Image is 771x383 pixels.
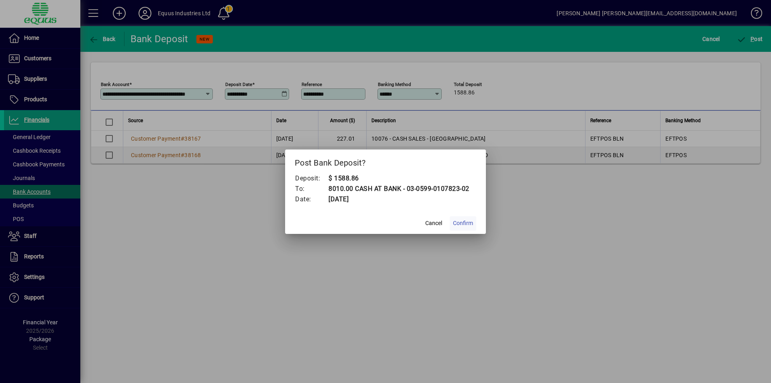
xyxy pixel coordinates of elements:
[425,219,442,227] span: Cancel
[328,194,469,205] td: [DATE]
[285,150,486,173] h2: Post Bank Deposit?
[453,219,473,227] span: Confirm
[421,216,447,231] button: Cancel
[328,173,469,184] td: $ 1588.86
[450,216,476,231] button: Confirm
[295,173,328,184] td: Deposit:
[295,184,328,194] td: To:
[328,184,469,194] td: 8010.00 CASH AT BANK - 03-0599-0107823-02
[295,194,328,205] td: Date:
